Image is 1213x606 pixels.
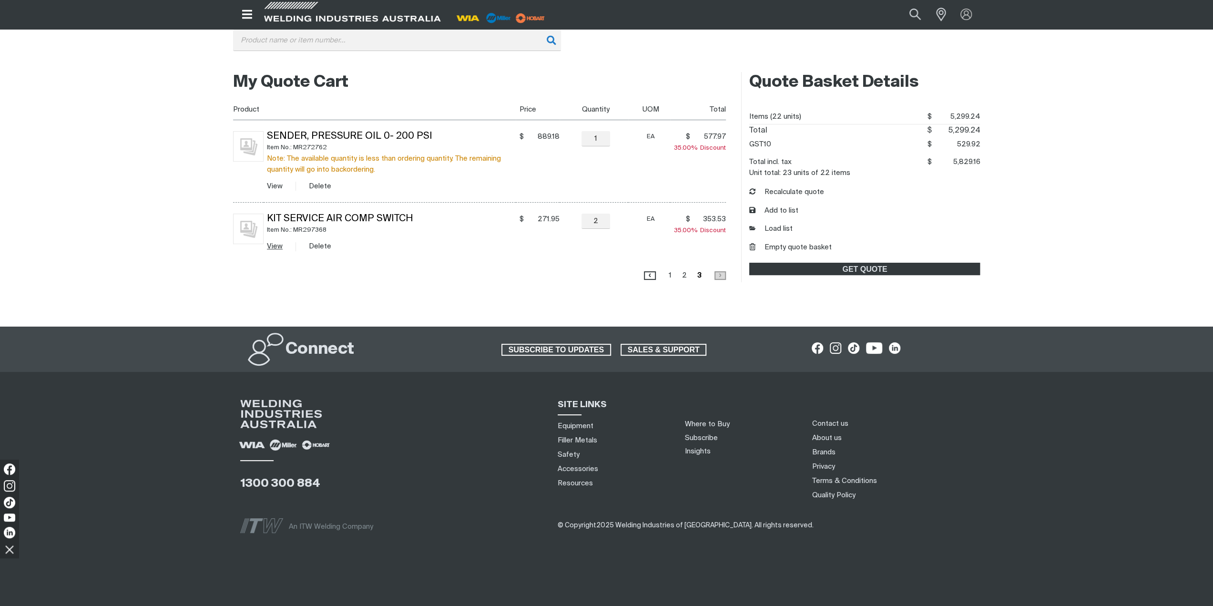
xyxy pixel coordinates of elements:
[267,183,283,190] a: View Sender, Pressure Oil 0- 200 PSI
[4,514,15,522] img: YouTube
[749,110,801,124] dt: Items (22 units)
[928,141,932,148] span: $
[558,464,598,474] a: Accessories
[233,72,726,93] h2: My Quote Cart
[670,99,726,120] th: Total
[928,113,932,120] span: $
[749,205,798,216] button: Add to list
[240,478,320,489] a: 1300 300 884
[4,497,15,508] img: TikTok
[632,131,670,142] div: EA
[309,241,331,252] button: Delete Kit Service Air Comp Switch
[808,416,991,502] nav: Footer
[267,225,516,236] div: Item No.: MR297368
[516,99,560,120] th: Price
[887,4,931,25] input: Product name or item number...
[233,30,980,65] div: Product or group for quick order
[812,490,855,500] a: Quality Policy
[674,145,700,151] span: 35.00%
[644,269,726,282] nav: Pagination
[558,401,607,409] span: SITE LINKS
[233,99,516,120] th: Product
[502,344,610,356] span: SUBSCRIBE TO UPDATES
[749,124,767,137] dt: Total
[632,214,670,225] div: EA
[519,215,523,224] span: $
[679,269,690,282] a: 2
[685,421,730,428] a: Where to Buy
[749,72,980,93] h2: Quote Basket Details
[693,215,726,224] span: 353.53
[558,522,814,529] span: ​​​​​​​​​​​​​​​​​​ ​​​​​​
[233,30,561,51] input: Product name or item number...
[558,435,597,445] a: Filler Metals
[932,124,980,137] span: 5,299.24
[560,99,628,120] th: Quantity
[267,153,516,175] div: Note: The available quantity is less than ordering quantity. The remaining quantity will go into ...
[526,215,560,224] span: 271.95
[233,214,264,244] img: No image for this product
[289,523,373,530] span: An ITW Welding Company
[4,527,15,538] img: LinkedIn
[674,227,700,234] span: 35.00%
[932,155,980,169] span: 5,829.16
[749,155,792,169] dt: Total incl. tax
[812,433,841,443] a: About us
[4,480,15,492] img: Instagram
[749,187,824,198] button: Recalculate quote
[749,263,980,275] a: GET QUOTE
[558,522,814,529] span: © Copyright 2025 Welding Industries of [GEOGRAPHIC_DATA] . All rights reserved.
[285,339,354,360] h2: Connect
[267,142,516,153] div: Item No.: MR272762
[750,263,979,275] span: GET QUOTE
[932,110,980,124] span: 5,299.24
[749,169,850,176] dt: Unit total: 23 units of 22 items
[233,131,264,162] img: No image for this product
[674,227,726,234] span: Discount
[558,478,593,488] a: Resources
[4,463,15,475] img: Facebook
[501,344,611,356] a: SUBSCRIBE TO UPDATES
[685,215,690,224] span: $
[812,462,835,472] a: Privacy
[554,419,673,490] nav: Sitemap
[621,344,707,356] a: SALES & SUPPORT
[1,541,18,557] img: hide socials
[749,242,832,253] button: Empty quote basket
[558,450,580,460] a: Safety
[267,132,432,141] a: Sender, Pressure Oil 0- 200 PSI
[693,132,726,142] span: 577.97
[526,132,560,142] span: 889.18
[685,132,690,142] span: $
[513,11,548,25] img: miller
[628,99,670,120] th: UOM
[674,145,726,151] span: Discount
[645,271,655,279] span: ‹
[558,421,593,431] a: Equipment
[267,243,283,250] a: View Kit Service Air Comp Switch
[932,137,980,152] span: 529.92
[928,158,932,165] span: $
[267,214,413,224] a: Kit Service Air Comp Switch
[685,448,711,455] a: Insights
[519,132,523,142] span: $
[812,447,835,457] a: Brands
[899,4,931,25] button: Search products
[685,434,718,442] a: Subscribe
[666,269,674,282] a: 1
[812,419,848,429] a: Contact us
[622,344,706,356] span: SALES & SUPPORT
[513,14,548,21] a: miller
[812,476,877,486] a: Terms & Conditions
[309,181,331,192] button: Delete Sender, Pressure Oil 0- 200 PSI
[927,127,932,134] span: $
[749,224,793,235] a: Load list
[749,137,771,152] dt: GST10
